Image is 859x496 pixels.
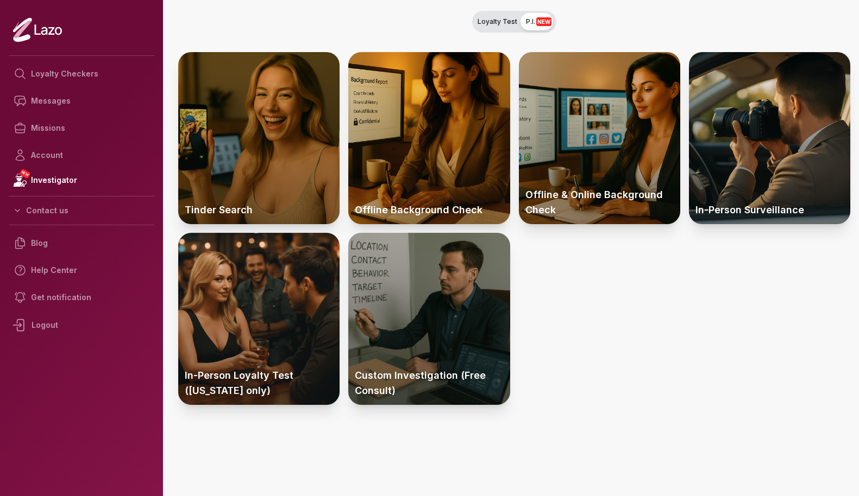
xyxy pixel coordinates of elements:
[9,169,154,192] a: NEWInvestigator
[9,230,154,257] a: Blog
[178,361,340,405] p: In-Person Loyalty Test ([US_STATE] only)
[9,60,154,87] a: Loyalty Checkers
[536,17,551,26] span: NEW
[348,196,510,224] p: Offline Background Check
[9,284,154,311] a: Get notification
[9,201,154,220] button: Contact us
[9,142,154,169] a: Account
[9,311,154,339] div: Logout
[689,196,850,224] p: In-Person Surveillance
[348,361,510,405] p: Custom Investigation (Free Consult)
[178,196,340,224] p: Tinder Search
[9,87,154,115] a: Messages
[9,115,154,142] a: Missions
[519,181,680,224] p: Offline & Online Background Check
[9,257,154,284] a: Help Center
[19,168,31,179] span: NEW
[526,17,551,26] span: P.I.
[478,17,517,26] span: Loyalty Test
